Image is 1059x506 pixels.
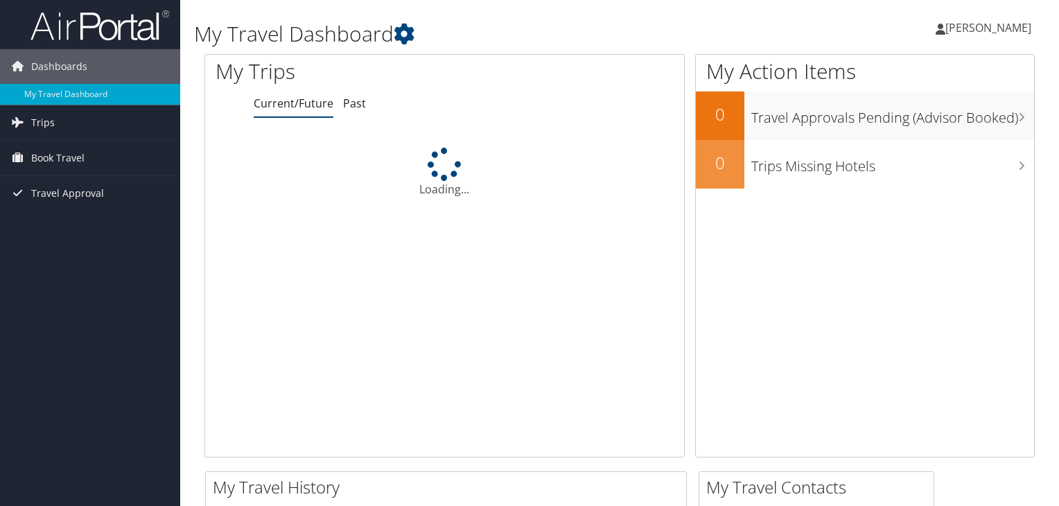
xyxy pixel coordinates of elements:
div: Loading... [205,148,684,198]
h2: My Travel Contacts [706,476,934,499]
span: Trips [31,105,55,140]
span: Dashboards [31,49,87,84]
a: 0Trips Missing Hotels [696,140,1034,189]
h3: Travel Approvals Pending (Advisor Booked) [751,101,1034,128]
h1: My Trips [216,57,474,86]
a: 0Travel Approvals Pending (Advisor Booked) [696,91,1034,140]
span: [PERSON_NAME] [945,20,1031,35]
h3: Trips Missing Hotels [751,150,1034,176]
a: [PERSON_NAME] [936,7,1045,49]
span: Travel Approval [31,176,104,211]
h2: My Travel History [213,476,686,499]
span: Book Travel [31,141,85,175]
h1: My Action Items [696,57,1034,86]
h2: 0 [696,103,744,126]
img: airportal-logo.png [30,9,169,42]
h2: 0 [696,151,744,175]
h1: My Travel Dashboard [194,19,762,49]
a: Current/Future [254,96,333,111]
a: Past [343,96,366,111]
